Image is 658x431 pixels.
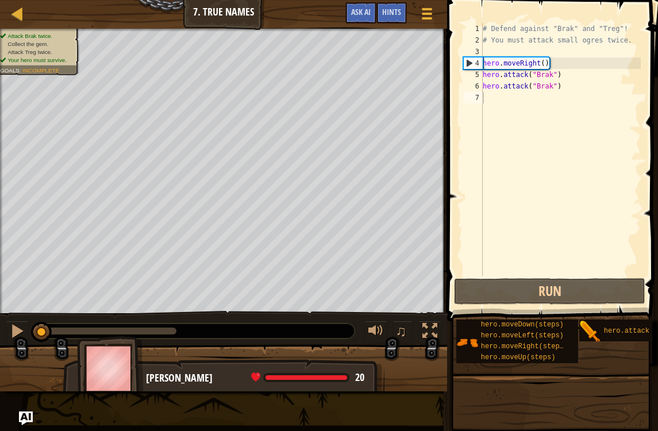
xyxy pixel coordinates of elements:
span: hero.moveRight(steps) [481,343,568,351]
div: 6 [463,80,483,92]
button: Ask AI [19,411,33,425]
span: hero.moveLeft(steps) [481,332,564,340]
button: ♫ [393,321,413,344]
span: Attack Brak twice. [7,33,52,39]
img: thang_avatar_frame.png [77,336,144,400]
span: Incomplete [22,67,59,74]
div: health: 20 / 20 [251,372,364,383]
span: Collect the gem. [7,41,48,47]
button: Run [454,278,645,305]
img: portrait.png [579,321,601,343]
button: ⌘ + P: Pause [6,321,29,344]
span: : [20,67,22,74]
img: portrait.png [456,332,478,353]
button: Show game menu [413,2,441,29]
div: 5 [463,69,483,80]
div: 4 [464,57,483,69]
span: hero.moveUp(steps) [481,353,556,361]
span: Attack Treg twice. [7,49,52,55]
span: ♫ [395,322,407,340]
div: 2 [463,34,483,46]
button: Ask AI [345,2,376,24]
div: [PERSON_NAME] [146,371,373,386]
button: Toggle fullscreen [418,321,441,344]
span: Your hero must survive. [7,57,67,63]
span: 20 [355,370,364,384]
div: 7 [463,92,483,103]
span: Ask AI [351,6,371,17]
div: 3 [463,46,483,57]
span: hero.moveDown(steps) [481,321,564,329]
span: Hints [382,6,401,17]
button: Adjust volume [364,321,387,344]
div: 1 [463,23,483,34]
